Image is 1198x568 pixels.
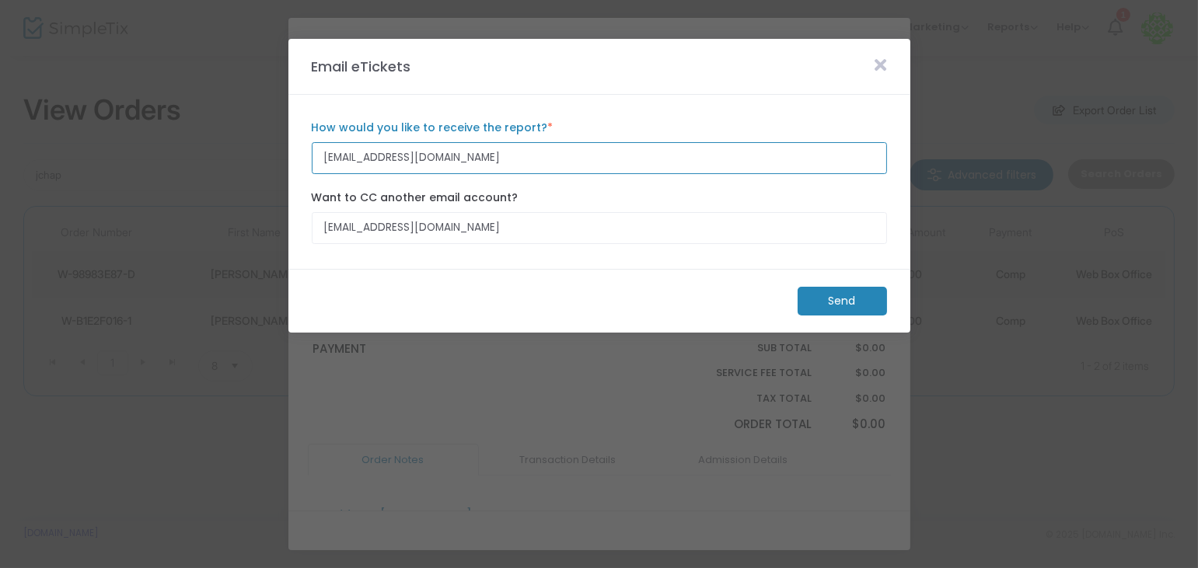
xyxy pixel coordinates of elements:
label: How would you like to receive the report? [312,120,887,136]
input: Enter email [312,142,887,174]
m-button: Send [798,287,887,315]
m-panel-header: Email eTickets [288,39,910,95]
m-panel-title: Email eTickets [304,56,419,77]
input: Enter email [312,212,887,244]
label: Want to CC another email account? [312,190,887,206]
